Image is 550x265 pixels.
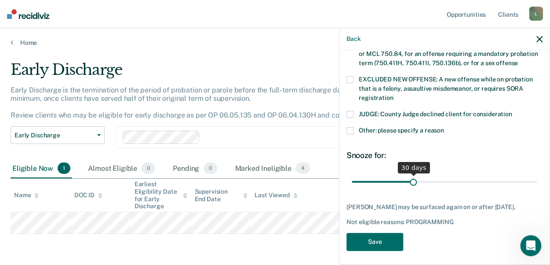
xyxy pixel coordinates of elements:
div: Not eligible reasons: PROGRAMMING [346,218,543,226]
span: EXCLUDED NEW OFFENSE: A new offense while on probation that is a felony, assaultive misdemeanor, ... [359,76,532,101]
button: Back [346,35,361,43]
span: JUDGE: County Judge declined client for consideration [359,110,512,118]
div: Marked Ineligible [233,159,312,178]
div: L [529,7,543,21]
div: Name [14,191,39,199]
div: Pending [171,159,219,178]
div: Almost Eligible [86,159,157,178]
div: Early Discharge [11,61,506,86]
p: Early Discharge is the termination of the period of probation or parole before the full-term disc... [11,86,483,120]
span: 0 [204,162,217,174]
span: Other: please specify a reason [359,127,444,134]
div: 30 days [398,162,430,173]
div: [PERSON_NAME] may be surfaced again on or after [DATE]. [346,203,543,211]
div: Eligible Now [11,159,72,178]
span: Early Discharge [15,132,94,139]
button: Save [346,233,403,251]
div: Supervision End Date [194,188,248,203]
div: Earliest Eligibility Date for Early Discharge [135,180,188,210]
img: Recidiviz [7,9,49,19]
a: Home [11,39,539,47]
span: 0 [142,162,155,174]
span: EXCLUDED CURRENT OFFENSE: On probation for MCL 750.81 or MCL 750.84, for an offense requiring a m... [359,41,538,66]
div: Last Viewed [255,191,297,199]
div: DOC ID [74,191,102,199]
div: Snooze for: [346,151,543,160]
iframe: Intercom live chat [520,235,541,256]
span: 4 [296,162,310,174]
span: 1 [58,162,70,174]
